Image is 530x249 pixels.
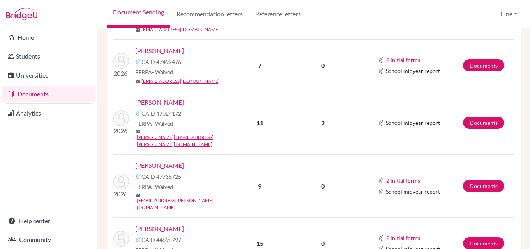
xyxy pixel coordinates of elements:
[113,174,129,189] img: Naseef, Buthaina
[113,53,129,69] img: Mokhtar, Zaina
[135,110,141,116] img: Common App logo
[113,189,129,199] p: 2026
[135,119,173,128] span: FERPA
[113,126,129,135] p: 2026
[287,239,359,248] p: 0
[287,118,359,128] p: 2
[135,46,184,55] a: [PERSON_NAME]
[378,178,384,184] img: Common App logo
[287,181,359,191] p: 0
[137,134,239,148] a: [PERSON_NAME][EMAIL_ADDRESS][PERSON_NAME][DOMAIN_NAME]
[386,119,440,127] span: School midyear report
[135,59,141,65] img: Common App logo
[141,58,181,66] span: CAID 47492476
[386,67,440,75] span: School midyear report
[463,59,504,71] a: Documents
[152,69,173,75] span: - Waived
[463,180,504,192] a: Documents
[386,176,420,185] button: 2 initial forms
[496,7,521,21] button: June
[463,117,504,129] a: Documents
[256,119,263,126] b: 11
[141,78,220,85] a: [EMAIL_ADDRESS][DOMAIN_NAME]
[135,28,140,32] span: mail
[287,61,359,70] p: 0
[135,183,173,191] span: FERPA
[135,173,141,180] img: Common App logo
[2,213,95,229] a: Help center
[152,120,173,127] span: - Waived
[135,237,141,243] img: Common App logo
[378,68,384,74] img: Common App logo
[2,68,95,83] a: Universities
[141,236,181,244] span: CAID 44695797
[386,233,420,242] button: 2 initial forms
[141,26,220,33] a: [EMAIL_ADDRESS][DOMAIN_NAME]
[258,182,261,190] b: 9
[378,189,384,195] img: Common App logo
[378,57,384,63] img: Common App logo
[137,197,239,211] a: [EMAIL_ADDRESS][PERSON_NAME][DOMAIN_NAME]
[2,48,95,64] a: Students
[256,240,263,247] b: 15
[135,98,184,107] a: [PERSON_NAME]
[378,235,384,241] img: Common App logo
[135,130,140,134] span: mail
[113,110,129,126] img: Mustafa, Julia
[258,62,261,69] b: 7
[135,161,184,170] a: [PERSON_NAME]
[141,173,181,181] span: CAID 47735725
[113,69,129,78] p: 2026
[2,30,95,45] a: Home
[378,120,384,126] img: Common App logo
[135,68,173,76] span: FERPA
[135,193,140,197] span: mail
[113,231,129,247] img: Yaseen, Laila
[135,79,140,84] span: mail
[386,55,420,64] button: 2 initial forms
[141,109,181,117] span: CAID 47024172
[135,224,184,233] a: [PERSON_NAME]
[6,8,37,20] img: Bridge-U
[2,105,95,121] a: Analytics
[2,232,95,247] a: Community
[2,86,95,102] a: Documents
[152,183,173,190] span: - Waived
[386,187,440,196] span: School midyear report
